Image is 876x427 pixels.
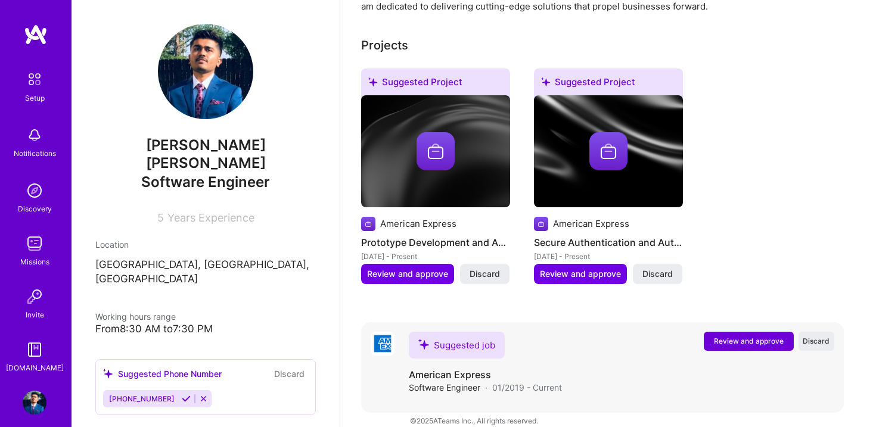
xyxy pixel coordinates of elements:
[22,67,47,92] img: setup
[799,332,834,351] button: Discard
[95,311,176,322] span: Working hours range
[371,332,394,356] img: Company logo
[182,394,191,403] i: Accept
[141,173,270,191] span: Software Engineer
[23,179,46,202] img: discovery
[18,202,52,215] div: Discovery
[714,336,784,346] span: Review and approve
[470,268,500,280] span: Discard
[158,24,253,119] img: User Avatar
[368,77,377,86] i: icon SuggestedTeams
[95,238,316,251] div: Location
[534,217,548,231] img: Company logo
[418,339,429,350] i: icon SuggestedTeams
[417,132,455,170] img: Company logo
[20,391,49,414] a: User Avatar
[24,24,48,45] img: logo
[23,123,46,147] img: bell
[704,332,794,351] button: Review and approve
[361,36,408,54] div: Add projects you've worked on
[553,217,629,230] div: American Express
[271,367,308,381] button: Discard
[20,255,49,268] div: Missions
[803,336,830,346] span: Discard
[492,381,562,394] span: 01/2019 - Current
[540,268,621,280] span: Review and approve
[14,147,56,160] div: Notifications
[361,95,510,207] img: cover
[367,268,448,280] span: Review and approve
[103,367,222,380] div: Suggested Phone Number
[95,323,316,335] div: From 8:30 AM to 7:30 PM
[534,264,627,284] button: Review and approve
[633,264,682,284] button: Discard
[361,36,408,54] div: Projects
[6,361,64,374] div: [DOMAIN_NAME]
[534,95,683,207] img: cover
[361,264,454,284] button: Review and approve
[95,136,316,172] span: [PERSON_NAME] [PERSON_NAME]
[23,338,46,361] img: guide book
[361,250,510,263] div: [DATE] - Present
[409,332,505,359] div: Suggested job
[23,285,46,308] img: Invite
[25,92,45,104] div: Setup
[23,232,46,255] img: teamwork
[460,264,510,284] button: Discard
[485,381,487,394] span: ·
[541,77,550,86] i: icon SuggestedTeams
[109,394,175,403] span: [PHONE_NUMBER]
[380,217,456,230] div: American Express
[534,235,683,250] h4: Secure Authentication and Authorization Implementation
[409,368,562,381] h4: American Express
[534,250,683,263] div: [DATE] - Present
[23,391,46,414] img: User Avatar
[361,235,510,250] h4: Prototype Development and API Design
[26,308,44,321] div: Invite
[199,394,208,403] i: Reject
[642,268,673,280] span: Discard
[361,68,510,100] div: Suggested Project
[167,211,254,224] span: Years Experience
[361,217,375,231] img: Company logo
[103,369,113,379] i: icon SuggestedTeams
[409,381,480,394] span: Software Engineer
[589,132,628,170] img: Company logo
[95,258,316,286] p: [GEOGRAPHIC_DATA], [GEOGRAPHIC_DATA], [GEOGRAPHIC_DATA]
[157,211,164,224] span: 5
[534,68,683,100] div: Suggested Project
